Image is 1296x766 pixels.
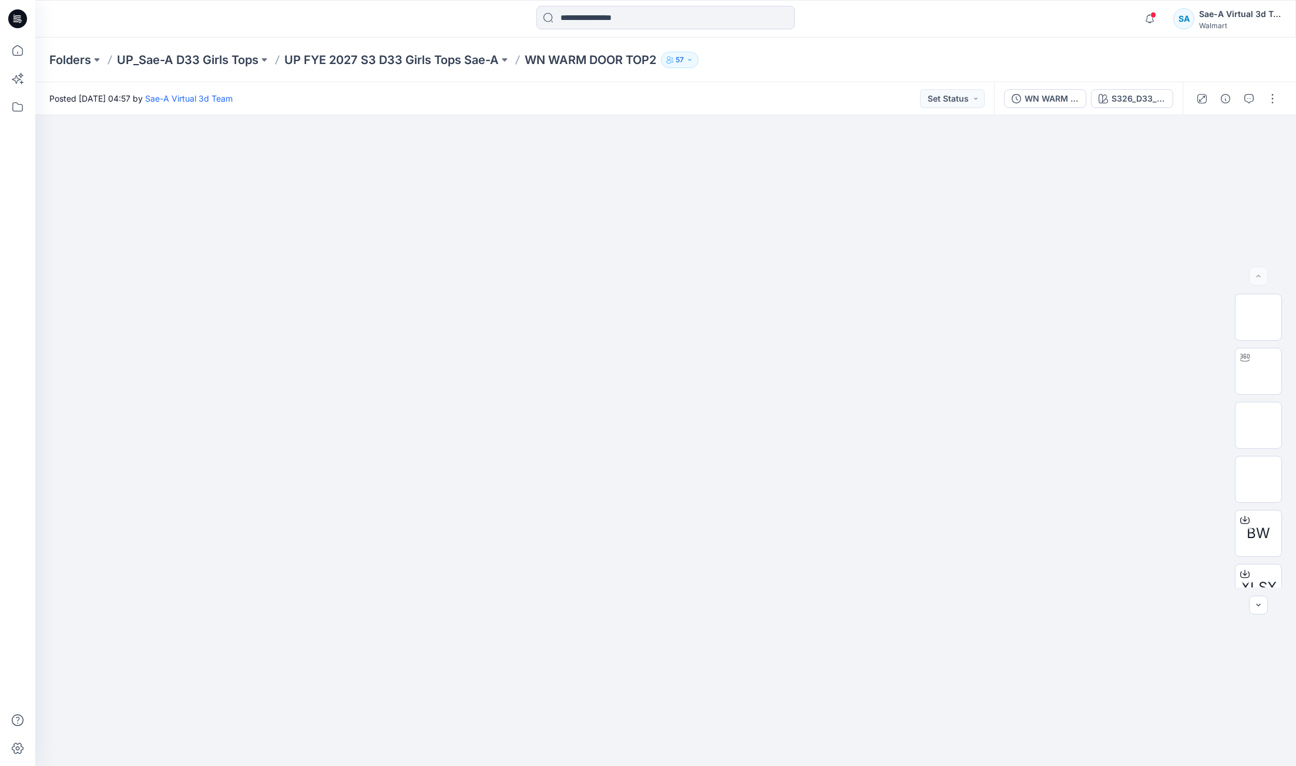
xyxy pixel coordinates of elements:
p: 57 [676,53,684,66]
button: Details [1216,89,1235,108]
span: BW [1247,523,1270,544]
a: UP_Sae-A D33 Girls Tops [117,52,258,68]
span: Posted [DATE] 04:57 by [49,92,233,105]
div: S326_D33_WN_Heart Vines V1_CW2_London Blue_WM [1112,92,1166,105]
p: WN WARM DOOR TOP2 [525,52,656,68]
button: S326_D33_WN_Heart Vines V1_CW2_London Blue_WM [1091,89,1173,108]
div: WN WARM DOOR TOP2_COLORS [1025,92,1079,105]
button: WN WARM DOOR TOP2_COLORS [1004,89,1086,108]
span: XLSX [1241,577,1277,598]
div: SA [1173,8,1194,29]
div: Sae-A Virtual 3d Team [1199,7,1281,21]
button: 57 [661,52,699,68]
a: Folders [49,52,91,68]
div: Walmart [1199,21,1281,30]
a: Sae-A Virtual 3d Team [145,93,233,103]
a: UP FYE 2027 S3 D33 Girls Tops Sae-A [284,52,499,68]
